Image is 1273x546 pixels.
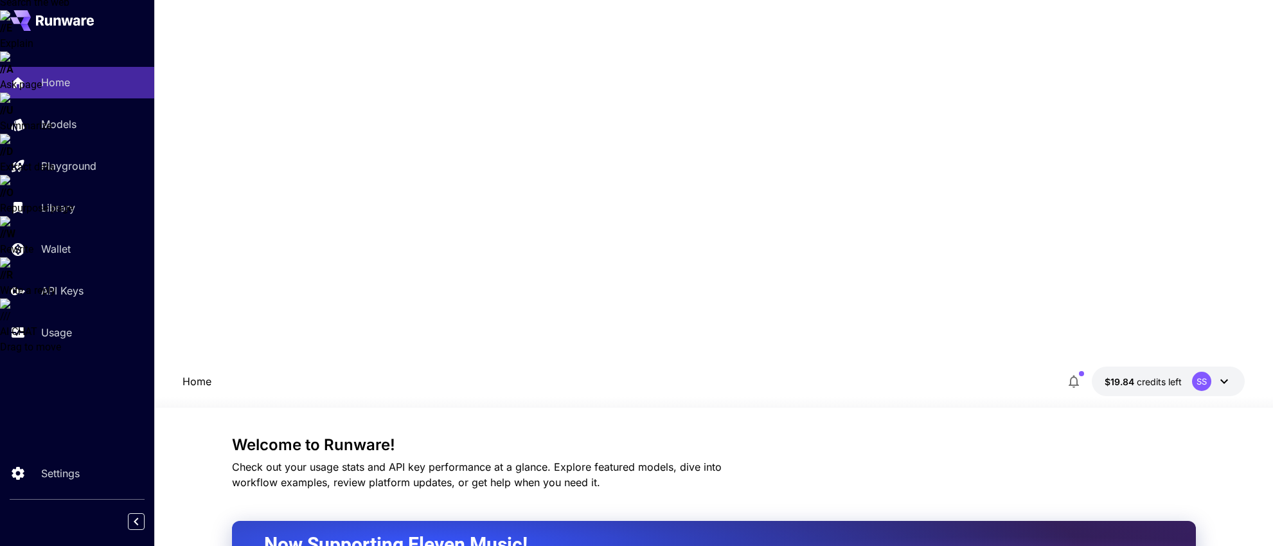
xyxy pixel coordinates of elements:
button: Collapse sidebar [128,513,145,530]
div: SS [1192,372,1211,391]
button: $19.8381SS [1092,367,1245,396]
p: Settings [41,466,80,481]
h3: Welcome to Runware! [232,436,1196,454]
nav: breadcrumb [182,374,211,389]
a: Home [182,374,211,389]
span: $19.84 [1105,376,1137,387]
div: Collapse sidebar [138,510,154,533]
span: credits left [1137,376,1182,387]
span: Check out your usage stats and API key performance at a glance. Explore featured models, dive int... [232,460,722,489]
div: $19.8381 [1105,375,1182,388]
